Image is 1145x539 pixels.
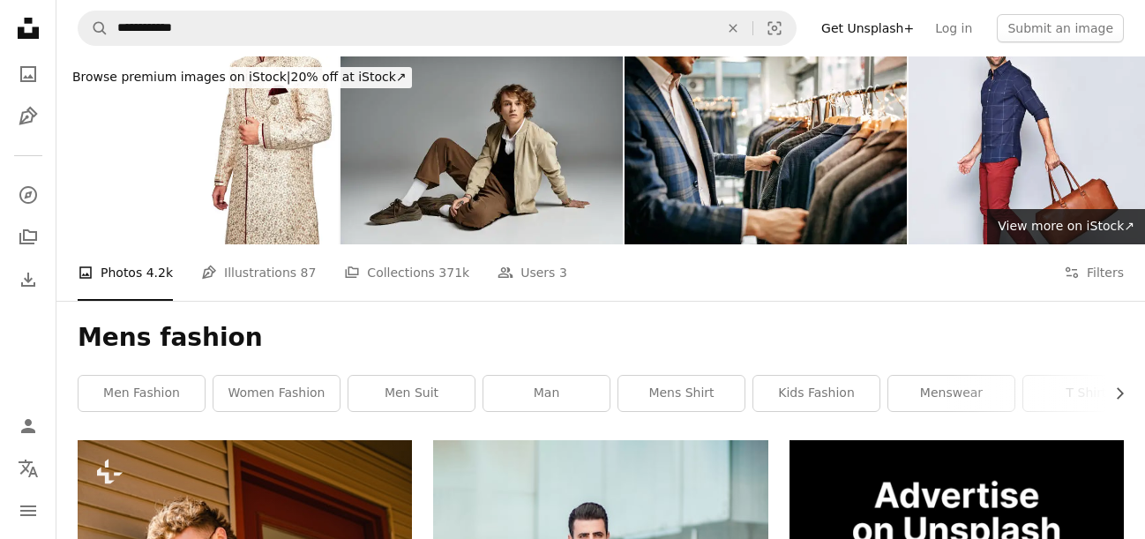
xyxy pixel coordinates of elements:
[625,56,907,244] img: This one match perfect with me
[438,263,469,282] span: 371k
[56,56,339,244] img: Groom In Sherwani Dress
[213,376,340,411] a: women fashion
[924,14,983,42] a: Log in
[11,99,46,134] a: Illustrations
[811,14,924,42] a: Get Unsplash+
[201,244,316,301] a: Illustrations 87
[997,14,1124,42] button: Submit an image
[559,263,567,282] span: 3
[11,493,46,528] button: Menu
[301,263,317,282] span: 87
[11,262,46,297] a: Download History
[11,451,46,486] button: Language
[56,56,423,99] a: Browse premium images on iStock|20% off at iStock↗
[753,11,796,45] button: Visual search
[888,376,1014,411] a: menswear
[998,219,1134,233] span: View more on iStock ↗
[498,244,567,301] a: Users 3
[987,209,1145,244] a: View more on iStock↗
[348,376,475,411] a: men suit
[72,70,290,84] span: Browse premium images on iStock |
[78,11,797,46] form: Find visuals sitewide
[79,376,205,411] a: men fashion
[483,376,610,411] a: man
[67,67,412,88] div: 20% off at iStock ↗
[1104,376,1124,411] button: scroll list to the right
[341,56,623,244] img: A stylish young man showcases autumn fashion in a modern studio setting
[11,177,46,213] a: Explore
[11,408,46,444] a: Log in / Sign up
[714,11,752,45] button: Clear
[1064,244,1124,301] button: Filters
[79,11,109,45] button: Search Unsplash
[78,322,1124,354] h1: Mens fashion
[344,244,469,301] a: Collections 371k
[618,376,745,411] a: mens shirt
[753,376,879,411] a: kids fashion
[11,220,46,255] a: Collections
[11,56,46,92] a: Photos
